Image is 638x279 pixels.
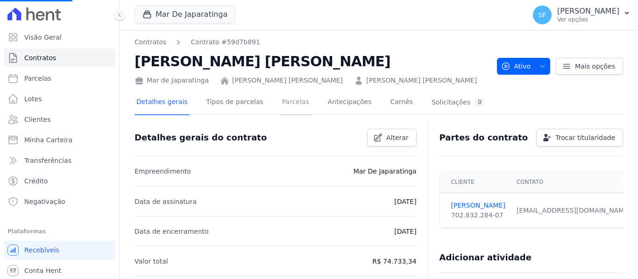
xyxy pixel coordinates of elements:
[557,7,619,16] p: [PERSON_NAME]
[354,166,417,177] p: Mar De Japaratinga
[135,91,190,115] a: Detalhes gerais
[536,129,623,146] a: Trocar titularidade
[556,58,623,75] a: Mais opções
[372,256,416,267] p: R$ 74.733,34
[24,156,71,165] span: Transferências
[232,76,343,85] a: [PERSON_NAME] [PERSON_NAME]
[501,58,531,75] span: Ativo
[4,172,115,190] a: Crédito
[4,241,115,259] a: Recebíveis
[555,133,615,142] span: Trocar titularidade
[135,166,191,177] p: Empreendimento
[7,226,112,237] div: Plataformas
[432,98,485,107] div: Solicitações
[511,171,637,193] th: Contato
[451,210,505,220] div: 702.832.284-07
[24,33,62,42] span: Visão Geral
[4,151,115,170] a: Transferências
[24,74,51,83] span: Parcelas
[135,37,166,47] a: Contratos
[24,176,48,186] span: Crédito
[4,90,115,108] a: Lotes
[539,12,546,18] span: SF
[24,245,59,255] span: Recebíveis
[440,252,532,263] h3: Adicionar atividade
[280,91,311,115] a: Parcelas
[517,206,631,216] div: [EMAIL_ADDRESS][DOMAIN_NAME]
[135,51,489,72] h2: [PERSON_NAME] [PERSON_NAME]
[440,171,511,193] th: Cliente
[575,62,615,71] span: Mais opções
[394,196,416,207] p: [DATE]
[388,91,415,115] a: Carnês
[367,129,417,146] a: Alterar
[430,91,487,115] a: Solicitações0
[4,131,115,149] a: Minha Carteira
[525,2,638,28] button: SF [PERSON_NAME] Ver opções
[135,226,209,237] p: Data de encerramento
[135,37,489,47] nav: Breadcrumb
[135,37,260,47] nav: Breadcrumb
[24,197,65,206] span: Negativação
[4,69,115,88] a: Parcelas
[135,76,209,85] div: Mar de Japaratinga
[557,16,619,23] p: Ver opções
[24,53,56,63] span: Contratos
[135,6,235,23] button: Mar De Japaratinga
[191,37,260,47] a: Contrato #59d7b891
[135,256,168,267] p: Valor total
[440,132,528,143] h3: Partes do contrato
[24,266,61,275] span: Conta Hent
[4,28,115,47] a: Visão Geral
[4,192,115,211] a: Negativação
[4,110,115,129] a: Clientes
[4,49,115,67] a: Contratos
[451,201,505,210] a: [PERSON_NAME]
[474,98,485,107] div: 0
[326,91,374,115] a: Antecipações
[205,91,265,115] a: Tipos de parcelas
[366,76,477,85] a: [PERSON_NAME] [PERSON_NAME]
[394,226,416,237] p: [DATE]
[135,196,197,207] p: Data de assinatura
[24,135,72,145] span: Minha Carteira
[24,94,42,104] span: Lotes
[497,58,551,75] button: Ativo
[24,115,50,124] span: Clientes
[386,133,409,142] span: Alterar
[135,132,267,143] h3: Detalhes gerais do contrato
